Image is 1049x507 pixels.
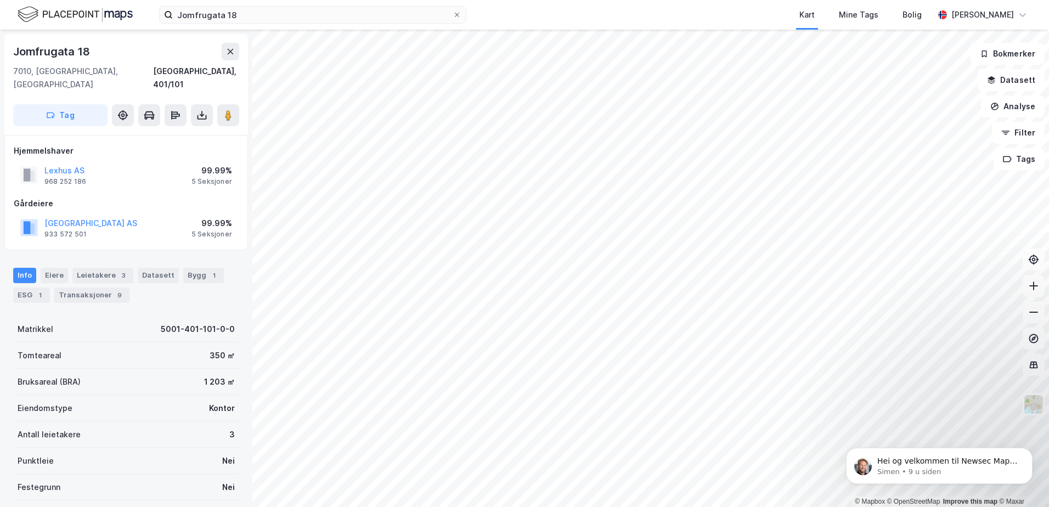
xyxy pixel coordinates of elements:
div: [GEOGRAPHIC_DATA], 401/101 [153,65,239,91]
div: Festegrunn [18,481,60,494]
div: Leietakere [72,268,133,283]
a: Mapbox [855,498,885,505]
div: 7010, [GEOGRAPHIC_DATA], [GEOGRAPHIC_DATA] [13,65,153,91]
a: OpenStreetMap [887,498,940,505]
div: Info [13,268,36,283]
div: Matrikkel [18,323,53,336]
div: 1 203 ㎡ [204,375,235,388]
div: Nei [222,454,235,467]
div: Eiere [41,268,68,283]
div: Punktleie [18,454,54,467]
img: Z [1023,394,1044,415]
div: 968 252 186 [44,177,86,186]
div: Hjemmelshaver [14,144,239,157]
div: Mine Tags [839,8,878,21]
div: 5 Seksjoner [191,230,232,239]
div: 350 ㎡ [210,349,235,362]
button: Filter [992,122,1045,144]
button: Tag [13,104,108,126]
div: ESG [13,288,50,303]
div: Transaksjoner [54,288,129,303]
div: 9 [114,290,125,301]
button: Analyse [981,95,1045,117]
div: 933 572 501 [44,230,87,239]
input: Søk på adresse, matrikkel, gårdeiere, leietakere eller personer [173,7,453,23]
div: Kart [799,8,815,21]
div: 5001-401-101-0-0 [161,323,235,336]
div: Eiendomstype [18,402,72,415]
div: Bruksareal (BRA) [18,375,81,388]
img: logo.f888ab2527a4732fd821a326f86c7f29.svg [18,5,133,24]
div: 1 [35,290,46,301]
div: 3 [118,270,129,281]
button: Tags [994,148,1045,170]
div: Gårdeiere [14,197,239,210]
button: Bokmerker [971,43,1045,65]
div: Jomfrugata 18 [13,43,92,60]
div: [PERSON_NAME] [951,8,1014,21]
div: Nei [222,481,235,494]
div: Antall leietakere [18,428,81,441]
div: 99.99% [191,217,232,230]
iframe: Intercom notifications melding [830,425,1049,502]
a: Improve this map [943,498,997,505]
div: Kontor [209,402,235,415]
div: Tomteareal [18,349,61,362]
div: Bolig [903,8,922,21]
button: Datasett [978,69,1045,91]
div: 1 [208,270,219,281]
div: 5 Seksjoner [191,177,232,186]
div: 3 [229,428,235,441]
div: Datasett [138,268,179,283]
div: 99.99% [191,164,232,177]
div: Bygg [183,268,224,283]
